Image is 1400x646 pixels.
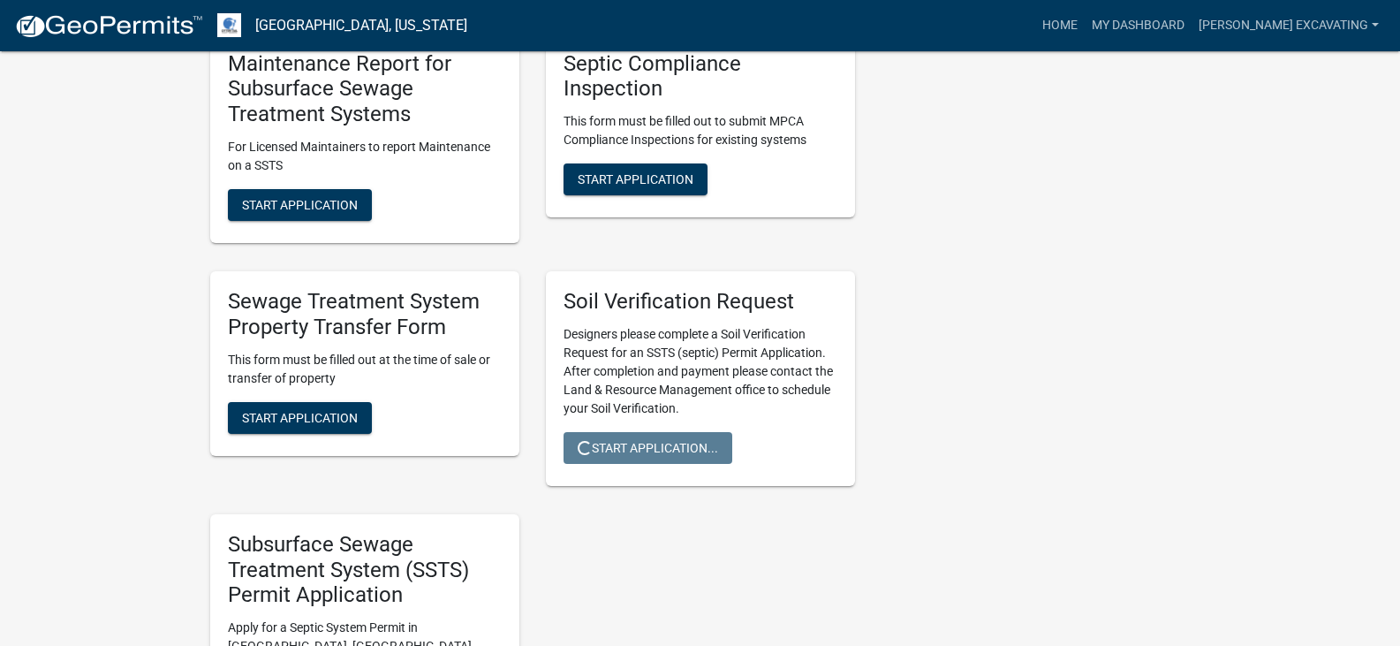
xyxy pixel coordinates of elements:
[228,189,372,221] button: Start Application
[217,13,241,37] img: Otter Tail County, Minnesota
[242,198,358,212] span: Start Application
[228,289,502,340] h5: Sewage Treatment System Property Transfer Form
[564,112,837,149] p: This form must be filled out to submit MPCA Compliance Inspections for existing systems
[1085,9,1192,42] a: My Dashboard
[228,51,502,127] h5: Maintenance Report for Subsurface Sewage Treatment Systems
[1035,9,1085,42] a: Home
[564,289,837,315] h5: Soil Verification Request
[242,410,358,424] span: Start Application
[578,440,718,454] span: Start Application...
[228,351,502,388] p: This form must be filled out at the time of sale or transfer of property
[578,172,693,186] span: Start Application
[228,402,372,434] button: Start Application
[228,138,502,175] p: For Licensed Maintainers to report Maintenance on a SSTS
[564,432,732,464] button: Start Application...
[564,51,837,103] h5: Septic Compliance Inspection
[1192,9,1386,42] a: [PERSON_NAME] Excavating
[228,532,502,608] h5: Subsurface Sewage Treatment System (SSTS) Permit Application
[255,11,467,41] a: [GEOGRAPHIC_DATA], [US_STATE]
[564,163,708,195] button: Start Application
[564,325,837,418] p: Designers please complete a Soil Verification Request for an SSTS (septic) Permit Application. Af...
